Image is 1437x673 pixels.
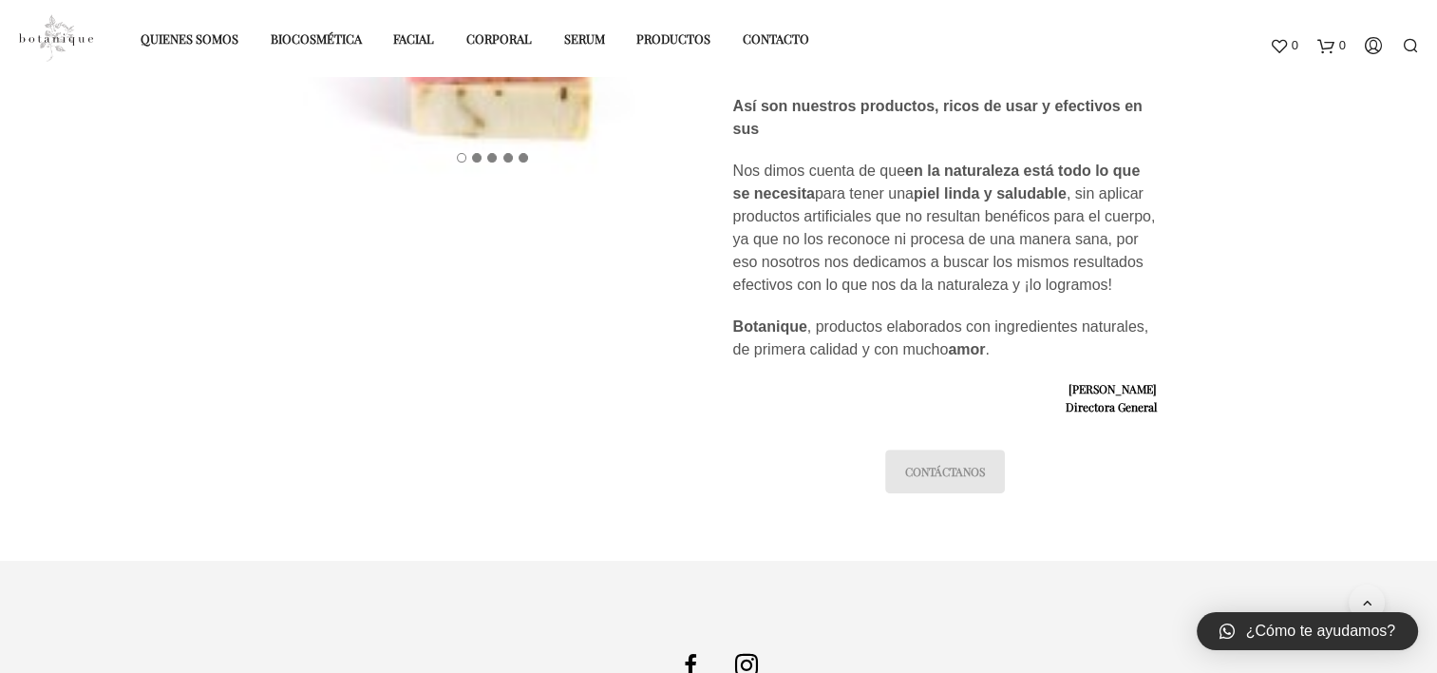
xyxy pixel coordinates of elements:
span: ¿Cómo te ayudamos? [1246,620,1395,643]
a: 0 [1317,29,1346,60]
strong: en la naturaleza está todo lo que se necesita [733,163,1141,202]
span: 0 [1339,29,1346,60]
a: Biocosmética [256,23,376,54]
a: Contacto [728,23,823,54]
a: Corporal [452,23,546,54]
strong: piel linda y saludable [914,185,1067,202]
span: 0 [1292,29,1298,60]
a: Productos [622,23,725,54]
strong: Así son nuestros productos, ricos de usar y efectivos en sus [733,98,1143,137]
a: Facial [379,23,448,54]
img: Productos elaborados con ingredientes naturales [19,14,93,62]
a: 0 [1270,29,1298,60]
a: Quienes somos [126,23,253,54]
p: Nos dimos cuenta de que para tener una , sin aplicar productos artificiales que no resultan benéf... [733,160,1157,297]
a: contáctanos [885,450,1005,493]
h5: [PERSON_NAME] Directora General [733,380,1157,415]
a: ¿Cómo te ayudamos? [1197,612,1418,650]
strong: amor [948,341,985,357]
p: , productos elaborados con ingredientes naturales, de primera calidad y con mucho . [733,316,1157,361]
a: Serum [550,23,619,54]
strong: Botanique [733,318,807,335]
